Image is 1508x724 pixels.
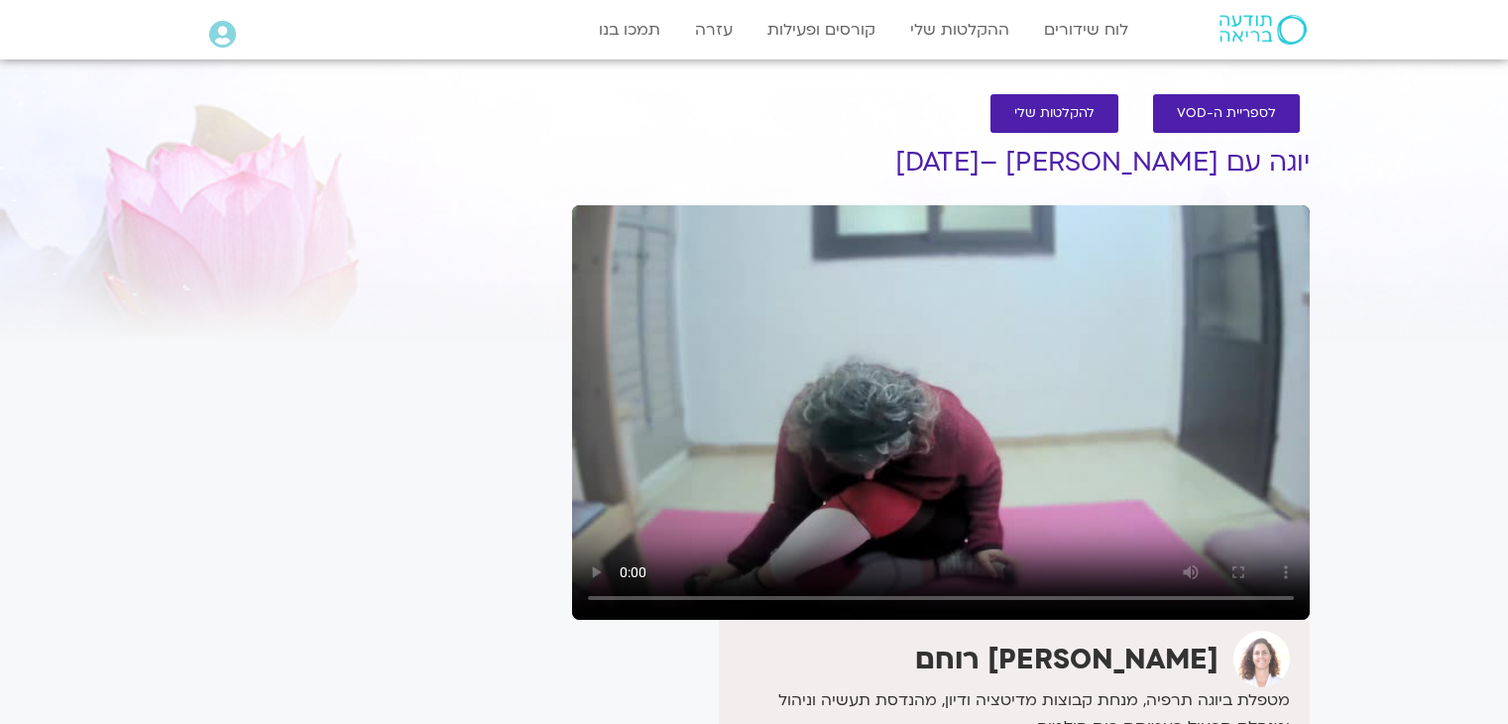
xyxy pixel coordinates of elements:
a: תמכו בנו [589,11,670,49]
span: לספריית ה-VOD [1177,106,1276,121]
a: לוח שידורים [1034,11,1138,49]
img: אורנה סמלסון רוחם [1233,631,1290,687]
a: להקלטות שלי [990,94,1118,133]
img: תודעה בריאה [1219,15,1307,45]
a: קורסים ופעילות [757,11,885,49]
a: לספריית ה-VOD [1153,94,1300,133]
a: ההקלטות שלי [900,11,1019,49]
span: להקלטות שלי [1014,106,1095,121]
h1: יוגה עם [PERSON_NAME] –[DATE] [572,148,1310,178]
strong: [PERSON_NAME] רוחם [915,641,1218,678]
a: עזרה [685,11,743,49]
